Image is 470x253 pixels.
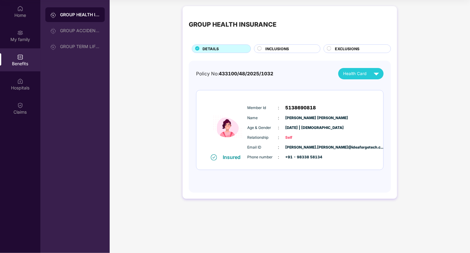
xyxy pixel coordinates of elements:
div: GROUP HEALTH INSURANCE [189,20,276,29]
span: Email ID [248,145,278,150]
span: Member Id [248,105,278,111]
img: svg+xml;base64,PHN2ZyB4bWxucz0iaHR0cDovL3d3dy53My5vcmcvMjAwMC9zdmciIHdpZHRoPSIxNiIgaGVpZ2h0PSIxNi... [211,154,217,160]
div: GROUP ACCIDENTAL INSURANCE [60,28,100,33]
span: : [278,134,279,141]
span: Health Card [343,70,366,77]
img: svg+xml;base64,PHN2ZyBpZD0iQmVuZWZpdHMiIHhtbG5zPSJodHRwOi8vd3d3LnczLm9yZy8yMDAwL3N2ZyIgd2lkdGg9Ij... [17,54,23,60]
span: 5138690818 [286,104,316,111]
img: svg+xml;base64,PHN2ZyB3aWR0aD0iMjAiIGhlaWdodD0iMjAiIHZpZXdCb3g9IjAgMCAyMCAyMCIgZmlsbD0ibm9uZSIgeG... [17,30,23,36]
button: Health Card [338,68,384,79]
img: svg+xml;base64,PHN2ZyBpZD0iQ2xhaW0iIHhtbG5zPSJodHRwOi8vd3d3LnczLm9yZy8yMDAwL3N2ZyIgd2lkdGg9IjIwIi... [17,102,23,108]
div: Insured [223,154,244,160]
img: svg+xml;base64,PHN2ZyBpZD0iSG9tZSIgeG1sbnM9Imh0dHA6Ly93d3cudzMub3JnLzIwMDAvc3ZnIiB3aWR0aD0iMjAiIG... [17,6,23,12]
span: DETAILS [203,46,219,52]
span: : [278,154,279,160]
span: Phone number [248,154,278,160]
img: svg+xml;base64,PHN2ZyB3aWR0aD0iMjAiIGhlaWdodD0iMjAiIHZpZXdCb3g9IjAgMCAyMCAyMCIgZmlsbD0ibm9uZSIgeG... [50,44,56,50]
img: icon [209,100,246,154]
span: 433100/48/2025/1032 [219,71,273,77]
img: svg+xml;base64,PHN2ZyBpZD0iSG9zcGl0YWxzIiB4bWxucz0iaHR0cDovL3d3dy53My5vcmcvMjAwMC9zdmciIHdpZHRoPS... [17,78,23,84]
span: : [278,124,279,131]
img: svg+xml;base64,PHN2ZyB4bWxucz0iaHR0cDovL3d3dy53My5vcmcvMjAwMC9zdmciIHZpZXdCb3g9IjAgMCAyNCAyNCIgd2... [371,68,382,79]
span: INCLUSIONS [265,46,289,52]
span: [PERSON_NAME].[PERSON_NAME]@ideaforgetech.c... [286,145,316,150]
span: +91 - 98338 58134 [286,154,316,160]
span: Age & Gender [248,125,278,131]
span: : [278,115,279,121]
span: Self [286,135,316,141]
div: Policy No: [196,70,273,77]
span: [PERSON_NAME] [PERSON_NAME] [286,115,316,121]
div: GROUP TERM LIFE INSURANCE [60,44,100,49]
span: EXCLUSIONS [335,46,359,52]
span: [DATE] | [DEMOGRAPHIC_DATA] [286,125,316,131]
img: svg+xml;base64,PHN2ZyB3aWR0aD0iMjAiIGhlaWdodD0iMjAiIHZpZXdCb3g9IjAgMCAyMCAyMCIgZmlsbD0ibm9uZSIgeG... [50,12,56,18]
span: : [278,104,279,111]
span: : [278,144,279,151]
img: svg+xml;base64,PHN2ZyB3aWR0aD0iMjAiIGhlaWdodD0iMjAiIHZpZXdCb3g9IjAgMCAyMCAyMCIgZmlsbD0ibm9uZSIgeG... [50,28,56,34]
div: GROUP HEALTH INSURANCE [60,12,100,18]
span: Name [248,115,278,121]
span: Relationship [248,135,278,141]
